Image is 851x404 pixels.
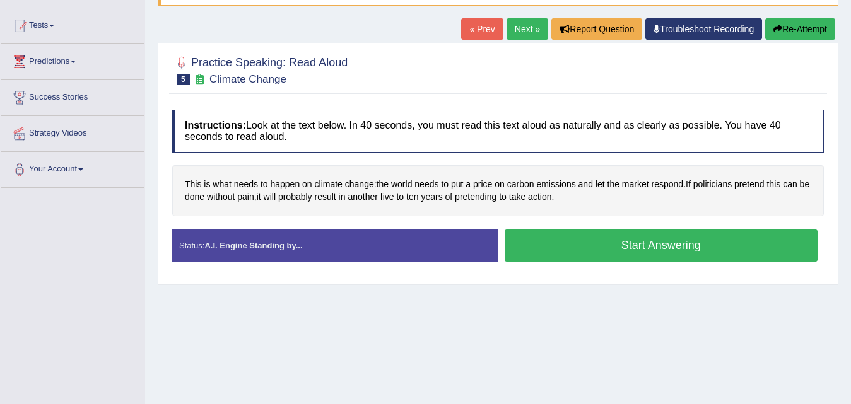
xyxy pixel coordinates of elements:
button: Re-Attempt [765,18,835,40]
span: Click to see word definition [185,178,201,191]
a: Tests [1,8,144,40]
span: Click to see word definition [783,178,797,191]
span: Click to see word definition [473,178,492,191]
span: Click to see word definition [391,178,412,191]
span: Click to see word definition [495,178,505,191]
span: Click to see word definition [607,178,619,191]
span: Click to see word definition [339,190,346,204]
button: Report Question [551,18,642,40]
span: Click to see word definition [466,178,471,191]
span: Click to see word definition [270,178,300,191]
a: Your Account [1,152,144,183]
span: Click to see word definition [396,190,404,204]
b: Instructions: [185,120,246,130]
span: Click to see word definition [693,178,732,191]
span: Click to see word definition [652,178,684,191]
span: Click to see word definition [499,190,507,204]
span: Click to see word definition [528,190,551,204]
span: Click to see word definition [509,190,525,204]
button: Start Answering [505,229,818,262]
span: Click to see word definition [421,190,442,204]
small: Exam occurring question [193,74,206,86]
span: Click to see word definition [261,178,268,191]
span: Click to see word definition [766,178,780,191]
span: Click to see word definition [278,190,312,204]
span: Click to see word definition [380,190,394,204]
span: Click to see word definition [441,178,449,191]
a: Predictions [1,44,144,76]
span: Click to see word definition [455,190,496,204]
span: Click to see word definition [414,178,438,191]
span: Click to see word definition [264,190,276,204]
a: Next » [507,18,548,40]
h2: Practice Speaking: Read Aloud [172,54,348,85]
h4: Look at the text below. In 40 seconds, you must read this text aloud as naturally and as clearly ... [172,110,824,152]
a: Strategy Videos [1,116,144,147]
a: Troubleshoot Recording [645,18,762,40]
span: Click to see word definition [257,190,261,204]
span: Click to see word definition [734,178,764,191]
strong: A.I. Engine Standing by... [204,241,302,250]
div: : . , . [172,165,824,216]
span: Click to see word definition [185,190,204,204]
span: Click to see word definition [377,178,389,191]
span: Click to see word definition [207,190,235,204]
a: Success Stories [1,80,144,112]
span: Click to see word definition [622,178,649,191]
span: Click to see word definition [578,178,593,191]
span: Click to see word definition [445,190,453,204]
span: Click to see word definition [234,178,258,191]
small: Climate Change [209,73,286,85]
a: « Prev [461,18,503,40]
span: Click to see word definition [204,178,210,191]
span: Click to see word definition [800,178,810,191]
span: 5 [177,74,190,85]
span: Click to see word definition [314,190,336,204]
span: Click to see word definition [345,178,374,191]
span: Click to see word definition [213,178,232,191]
span: Click to see word definition [451,178,463,191]
span: Click to see word definition [348,190,377,204]
span: Click to see word definition [507,178,534,191]
span: Click to see word definition [406,190,418,204]
span: Click to see word definition [237,190,254,204]
span: Click to see word definition [686,178,691,191]
span: Click to see word definition [302,178,312,191]
span: Click to see word definition [596,178,605,191]
div: Status: [172,229,498,262]
span: Click to see word definition [536,178,575,191]
span: Click to see word definition [315,178,343,191]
